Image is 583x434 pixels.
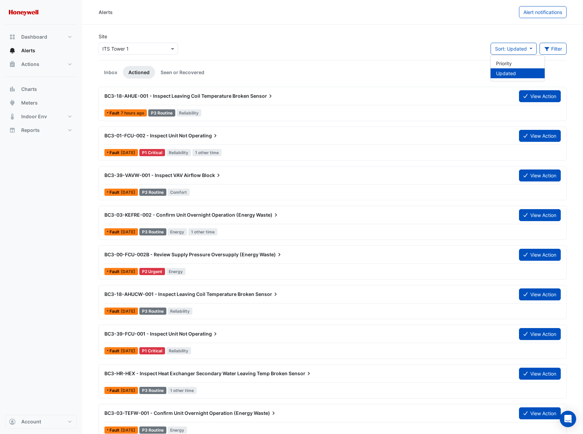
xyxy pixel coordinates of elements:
[9,127,16,134] app-icon: Reports
[188,330,219,337] span: Operating
[519,249,561,261] button: View Action
[5,415,77,429] button: Account
[121,388,135,393] span: Mon 20-Jan-2025 08:00 AEDT
[104,172,201,178] span: BC3-39-VAVW-001 - Inspect VAV Airflow
[139,347,165,354] div: P1 Critical
[104,331,187,337] span: BC3-39-FCU-001 - Inspect Unit Not
[99,33,107,40] label: Site
[523,9,562,15] span: Alert notifications
[110,428,121,432] span: Fault
[104,93,249,99] span: BC3-18-AHUE-001 - Inspect Leaving Coil Temperature Broken
[9,99,16,106] app-icon: Meters
[8,5,39,19] img: Company Logo
[104,252,258,257] span: BC3-00-FCU-002B - Review Supply Pressure Oversupply (Energy
[104,212,255,218] span: BC3-03-KEFRE-002 - Confirm Unit Overnight Operation (Energy
[491,43,537,55] button: Sort: Updated
[123,66,155,79] a: Actioned
[188,132,219,139] span: Operating
[121,309,135,314] span: Wed 25-Jun-2025 10:07 AEST
[519,368,561,380] button: View Action
[9,113,16,120] app-icon: Indoor Env
[519,90,561,102] button: View Action
[121,348,135,353] span: Tue 10-Jun-2025 08:06 AEST
[166,149,191,156] span: Reliability
[168,308,193,315] span: Reliability
[121,428,135,433] span: Fri 17-Jan-2025 01:33 AEDT
[99,9,113,16] div: Alerts
[155,66,210,79] a: Seen or Recovered
[519,169,561,181] button: View Action
[177,109,202,117] span: Reliability
[139,426,166,434] div: P3 Routine
[110,230,121,234] span: Fault
[5,96,77,110] button: Meters
[168,189,190,196] span: Comfort
[9,47,16,54] app-icon: Alerts
[250,93,274,99] span: Sensor
[5,82,77,96] button: Charts
[192,149,221,156] span: 1 other time
[519,407,561,419] button: View Action
[519,209,561,221] button: View Action
[188,228,217,235] span: 1 other time
[9,61,16,68] app-icon: Actions
[491,58,545,68] li: Priority
[148,109,175,117] div: P3 Routine
[519,6,567,18] button: Alert notifications
[168,426,187,434] span: Energy
[9,86,16,93] app-icon: Charts
[121,110,144,116] span: Wed 24-Sep-2025 12:31 AEST
[121,190,135,195] span: Fri 05-Sep-2025 12:17 AEST
[256,212,279,218] span: Waste)
[139,268,165,275] div: P2 Urgent
[259,251,283,258] span: Waste)
[254,410,277,417] span: Waste)
[21,418,41,425] span: Account
[139,149,165,156] div: P1 Critical
[166,347,191,354] span: Reliability
[121,229,135,234] span: Thu 21-Aug-2025 01:50 AEST
[121,269,135,274] span: Wed 23-Jul-2025 09:16 AEST
[21,127,40,134] span: Reports
[139,387,166,394] div: P3 Routine
[99,66,123,79] a: Inbox
[5,123,77,137] button: Reports
[110,190,121,194] span: Fault
[289,370,312,377] span: Sensor
[110,270,121,274] span: Fault
[9,33,16,40] app-icon: Dashboard
[491,68,545,78] li: Updated
[21,99,38,106] span: Meters
[104,133,187,138] span: BC3-01-FCU-002 - Inspect Unit Not
[139,308,166,315] div: P3 Routine
[5,110,77,123] button: Indoor Env
[104,370,288,376] span: BC3-HR-HEX - Inspect Heat Exchanger Secondary Water Leaving Temp Broken
[110,309,121,313] span: Fault
[255,291,279,298] span: Sensor
[519,288,561,300] button: View Action
[168,387,197,394] span: 1 other time
[110,151,121,155] span: Fault
[21,33,47,40] span: Dashboard
[168,228,187,235] span: Energy
[519,130,561,142] button: View Action
[540,43,567,55] button: Filter
[166,268,186,275] span: Energy
[495,46,527,52] span: Sort: Updated
[21,113,47,120] span: Indoor Env
[139,189,166,196] div: P3 Routine
[5,44,77,57] button: Alerts
[139,228,166,235] div: P3 Routine
[104,291,254,297] span: BC3-18-AHUCW-001 - Inspect Leaving Coil Temperature Broken
[5,30,77,44] button: Dashboard
[5,57,77,71] button: Actions
[519,328,561,340] button: View Action
[104,410,253,416] span: BC3-03-TEFW-001 - Confirm Unit Overnight Operation (Energy
[121,150,135,155] span: Fri 19-Sep-2025 09:01 AEST
[110,111,121,115] span: Fault
[110,389,121,393] span: Fault
[21,47,35,54] span: Alerts
[110,349,121,353] span: Fault
[202,172,222,179] span: Block
[21,61,39,68] span: Actions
